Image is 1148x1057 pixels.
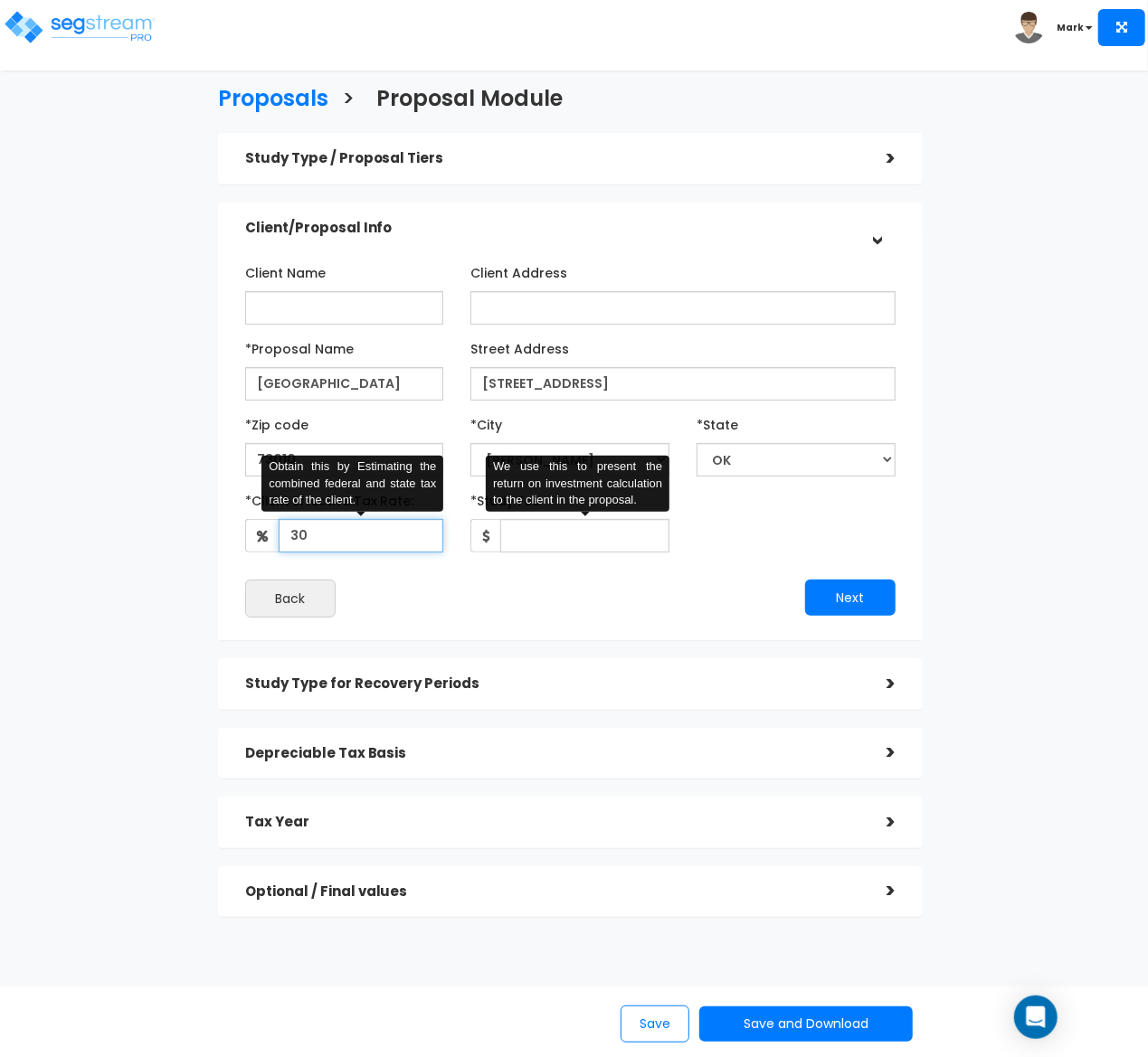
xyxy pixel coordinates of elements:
div: > [859,877,896,905]
label: *State [697,410,738,434]
label: Client Address [470,258,567,282]
label: *City [470,410,502,434]
img: logo_pro_r.png [3,9,157,45]
h5: Study Type / Proposal Tiers [245,151,860,166]
div: > [859,670,896,698]
h5: Study Type for Recovery Periods [245,676,860,692]
h5: Depreciable Tax Basis [245,746,860,761]
a: Proposals [204,69,328,124]
b: Mark [1057,21,1084,34]
img: avatar.png [1013,12,1045,43]
h5: Client/Proposal Info [245,221,860,236]
h5: Tax Year [245,815,860,830]
button: Back [245,580,336,618]
h3: Proposals [218,87,328,115]
label: *Client Effective Tax Rate: [245,486,414,510]
div: > [859,145,896,173]
h5: Optional / Final values [245,884,860,900]
label: *Proposal Name [245,334,354,358]
h3: > [342,87,355,115]
button: Save and Download [699,1006,913,1042]
div: > [859,808,896,836]
div: > [859,739,896,767]
label: Street Address [470,334,569,358]
a: Proposal Module [364,69,564,124]
div: We use this to present the return on investment calculation to the client in the proposal. [486,456,669,512]
label: *Study Fee [470,486,540,510]
button: Next [805,580,896,616]
label: Client Name [245,258,326,282]
div: Open Intercom Messenger [1014,996,1058,1039]
div: Obtain this by Estimating the combined federal and state tax rate of the client. [261,456,443,512]
button: Save [621,1005,689,1043]
div: > [863,210,891,246]
h3: Proposal Module [377,87,564,115]
label: *Zip code [245,410,308,434]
